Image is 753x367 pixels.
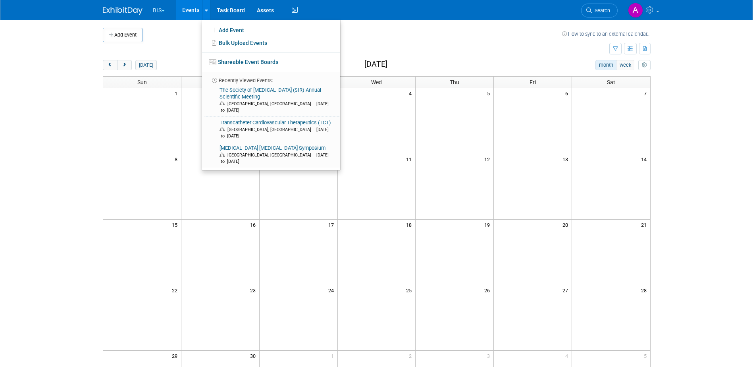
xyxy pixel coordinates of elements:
[562,220,572,230] span: 20
[209,59,216,65] img: seventboard-3.png
[227,127,315,132] span: [GEOGRAPHIC_DATA], [GEOGRAPHIC_DATA]
[643,88,650,98] span: 7
[642,63,647,68] i: Personalize Calendar
[204,84,337,116] a: The Society of [MEDICAL_DATA] (SIR) Annual Scientific Meeting [GEOGRAPHIC_DATA], [GEOGRAPHIC_DATA...
[581,4,618,17] a: Search
[371,79,382,85] span: Wed
[204,142,337,168] a: [MEDICAL_DATA] [MEDICAL_DATA] Symposium [GEOGRAPHIC_DATA], [GEOGRAPHIC_DATA] [DATE] to [DATE]
[174,154,181,164] span: 8
[408,88,415,98] span: 4
[364,60,387,69] h2: [DATE]
[137,79,147,85] span: Sun
[171,220,181,230] span: 15
[640,285,650,295] span: 28
[249,351,259,361] span: 30
[117,60,132,70] button: next
[327,285,337,295] span: 24
[408,351,415,361] span: 2
[450,79,459,85] span: Thu
[628,3,643,18] img: Audra Fidelibus
[616,60,634,70] button: week
[202,23,340,37] a: Add Event
[220,101,329,113] span: [DATE] to [DATE]
[592,8,610,14] span: Search
[405,220,415,230] span: 18
[638,60,650,70] button: myCustomButton
[562,154,572,164] span: 13
[640,154,650,164] span: 14
[249,220,259,230] span: 16
[564,351,572,361] span: 4
[640,220,650,230] span: 21
[483,285,493,295] span: 26
[330,351,337,361] span: 1
[174,88,181,98] span: 1
[595,60,616,70] button: month
[227,101,315,106] span: [GEOGRAPHIC_DATA], [GEOGRAPHIC_DATA]
[483,154,493,164] span: 12
[327,220,337,230] span: 17
[486,88,493,98] span: 5
[562,31,651,37] a: How to sync to an external calendar...
[103,28,143,42] button: Add Event
[530,79,536,85] span: Fri
[171,351,181,361] span: 29
[483,220,493,230] span: 19
[220,127,329,139] span: [DATE] to [DATE]
[204,117,337,142] a: Transcatheter Cardiovascular Therapeutics (TCT) [GEOGRAPHIC_DATA], [GEOGRAPHIC_DATA] [DATE] to [D...
[643,351,650,361] span: 5
[486,351,493,361] span: 3
[103,60,117,70] button: prev
[607,79,615,85] span: Sat
[202,37,340,49] a: Bulk Upload Events
[202,72,340,84] li: Recently Viewed Events:
[249,285,259,295] span: 23
[135,60,156,70] button: [DATE]
[405,154,415,164] span: 11
[405,285,415,295] span: 25
[171,285,181,295] span: 22
[227,153,315,158] span: [GEOGRAPHIC_DATA], [GEOGRAPHIC_DATA]
[562,285,572,295] span: 27
[564,88,572,98] span: 6
[202,55,340,69] a: Shareable Event Boards
[103,7,143,15] img: ExhibitDay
